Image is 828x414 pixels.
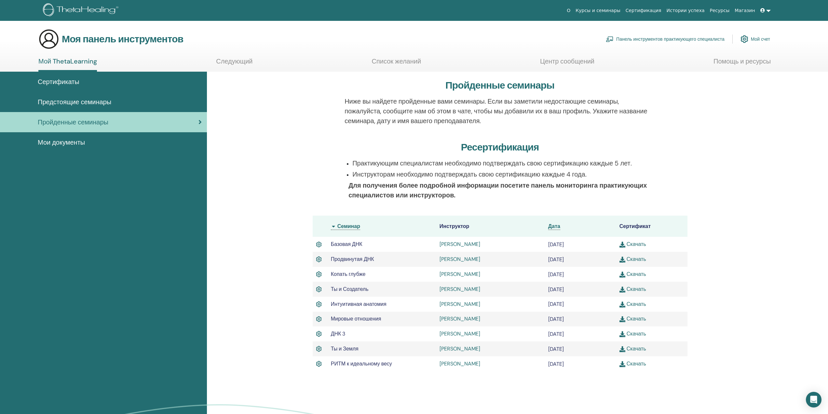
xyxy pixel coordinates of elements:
[216,57,252,70] a: Следующий
[440,271,480,278] a: [PERSON_NAME]
[548,271,564,278] font: [DATE]
[623,5,664,17] a: Сертификация
[619,302,625,307] img: download.svg
[43,3,121,18] img: logo.png
[627,301,646,307] font: Скачать
[331,241,362,248] font: Базовая ДНК
[619,242,625,248] img: download.svg
[440,315,480,322] a: [PERSON_NAME]
[38,118,108,126] font: Пройденные семинары
[619,272,625,278] img: download.svg
[548,241,564,248] font: [DATE]
[38,138,85,147] font: Мои документы
[619,301,646,307] a: Скачать
[627,241,646,248] font: Скачать
[445,79,554,92] font: Пройденные семинары
[316,240,322,249] img: Активный сертификат
[627,315,646,322] font: Скачать
[440,223,469,230] font: Инструктор
[619,346,625,352] img: download.svg
[713,57,771,65] font: Помощь и ресурсы
[331,315,381,322] font: Мировые отношения
[331,360,392,367] font: РИТМ к идеальному весу
[548,223,560,230] a: Дата
[461,141,539,153] font: Ресертификация
[540,57,594,70] a: Центр сообщений
[352,170,587,178] font: Инструкторам необходимо подтверждать свою сертификацию каждые 4 года.
[440,241,480,248] a: [PERSON_NAME]
[38,57,97,65] font: Мой ThetaLearning
[576,8,620,13] font: Курсы и семинары
[372,57,421,65] font: Список желаний
[440,330,480,337] a: [PERSON_NAME]
[710,8,730,13] font: Ресурсы
[331,271,366,278] font: Копать глубже
[331,286,369,293] font: Ты и Создатель
[38,57,97,72] a: Мой ThetaLearning
[316,255,322,264] img: Активный сертификат
[619,331,625,337] img: download.svg
[345,97,647,125] font: Ниже вы найдете пройденные вами семинары. Если вы заметили недостающие семинары, пожалуйста, сооб...
[331,330,346,337] font: ДНК 3
[331,345,359,352] font: Ты и Земля
[751,36,770,42] font: Мой счет
[627,271,646,278] font: Скачать
[316,315,322,323] img: Активный сертификат
[619,361,625,367] img: download.svg
[619,257,625,263] img: download.svg
[540,57,594,65] font: Центр сообщений
[713,57,771,70] a: Помощь и ресурсы
[316,300,322,308] img: Активный сертификат
[627,345,646,352] font: Скачать
[606,36,614,42] img: chalkboard-teacher.svg
[38,78,79,86] font: Сертификаты
[548,301,564,307] font: [DATE]
[548,361,564,367] font: [DATE]
[38,98,111,106] font: Предстоящие семинары
[616,36,725,42] font: Панель инструментов практикующего специалиста
[348,181,647,199] font: Для получения более подробной информации посетите панель мониторинга практикующих специалистов ил...
[331,256,374,263] font: Продвинутая ДНК
[740,32,770,46] a: Мой счет
[567,8,570,13] font: О
[316,330,322,338] img: Активный сертификат
[548,223,560,230] font: Дата
[740,34,748,45] img: cog.svg
[440,256,480,263] a: [PERSON_NAME]
[216,57,252,65] font: Следующий
[440,301,480,307] font: [PERSON_NAME]
[619,345,646,352] a: Скачать
[667,8,705,13] font: Истории успеха
[627,286,646,293] font: Скачать
[62,33,183,45] font: Моя панель инструментов
[619,330,646,337] a: Скачать
[627,360,646,367] font: Скачать
[440,345,480,352] a: [PERSON_NAME]
[619,287,625,293] img: download.svg
[316,345,322,353] img: Активный сертификат
[316,360,322,368] img: Активный сертификат
[619,360,646,367] a: Скачать
[316,270,322,278] img: Активный сертификат
[626,8,661,13] font: Сертификация
[548,316,564,322] font: [DATE]
[619,271,646,278] a: Скачать
[316,285,322,293] img: Активный сертификат
[707,5,732,17] a: Ресурсы
[619,316,625,322] img: download.svg
[627,256,646,263] font: Скачать
[440,360,480,367] a: [PERSON_NAME]
[732,5,757,17] a: Магазин
[440,286,480,293] a: [PERSON_NAME]
[548,286,564,293] font: [DATE]
[573,5,623,17] a: Курсы и семинары
[352,159,632,167] font: Практикующим специалистам необходимо подтверждать свою сертификацию каждые 5 лет.
[548,331,564,337] font: [DATE]
[627,330,646,337] font: Скачать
